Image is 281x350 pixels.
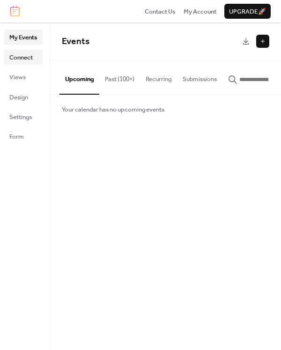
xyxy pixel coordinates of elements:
a: Connect [4,50,43,65]
a: Views [4,69,43,84]
span: Upgrade 🚀 [229,7,266,16]
button: Recurring [140,60,177,93]
span: Your calendar has no upcoming events [62,105,164,114]
img: logo [10,6,20,16]
button: Upcoming [59,60,99,94]
span: Design [9,93,28,102]
span: Connect [9,53,33,62]
button: Upgrade🚀 [224,4,271,19]
a: Settings [4,109,43,124]
span: My Events [9,33,37,42]
a: My Account [184,7,216,16]
span: Views [9,73,26,82]
a: Contact Us [145,7,176,16]
button: Past (100+) [99,60,140,93]
span: Form [9,132,24,141]
a: Design [4,89,43,104]
a: Form [4,129,43,144]
span: Settings [9,112,32,122]
span: Events [62,33,89,50]
a: My Events [4,30,43,45]
button: Submissions [177,60,222,93]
